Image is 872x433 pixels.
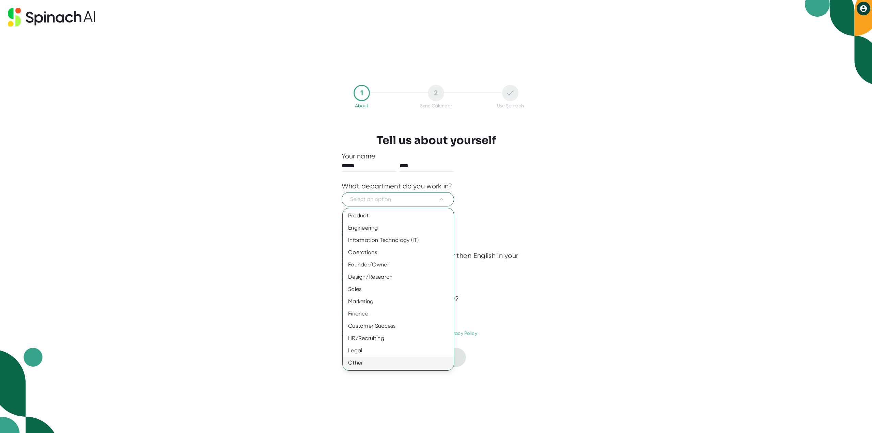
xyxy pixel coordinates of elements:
div: Marketing [343,295,454,308]
div: Other [343,357,454,369]
div: Engineering [343,222,454,234]
div: Operations [343,246,454,259]
div: Legal [343,344,454,357]
div: Customer Success [343,320,454,332]
div: Product [343,210,454,222]
div: Finance [343,308,454,320]
div: HR/Recruiting [343,332,454,344]
div: Design/Research [343,271,454,283]
div: Sales [343,283,454,295]
div: Information Technology (IT) [343,234,454,246]
div: Founder/Owner [343,259,454,271]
